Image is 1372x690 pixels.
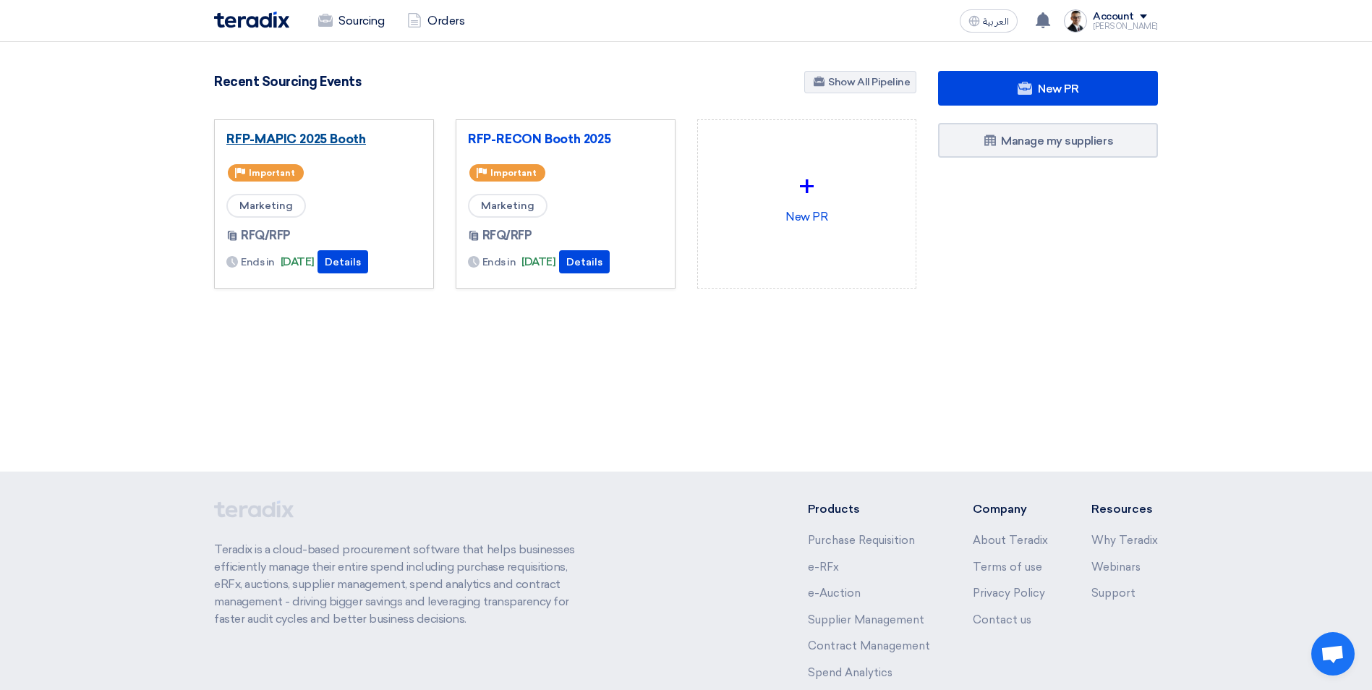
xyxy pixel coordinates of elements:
[482,227,532,244] span: RFQ/RFP
[938,123,1158,158] a: Manage my suppliers
[226,194,306,218] span: Marketing
[281,254,315,271] span: [DATE]
[241,227,291,244] span: RFQ/RFP
[482,255,516,270] span: Ends in
[973,561,1042,574] a: Terms of use
[468,194,547,218] span: Marketing
[249,168,295,178] span: Important
[710,165,905,208] div: +
[226,132,422,146] a: RFP-MAPIC 2025 Booth
[214,541,592,628] p: Teradix is a cloud-based procurement software that helps businesses efficiently manage their enti...
[973,613,1031,626] a: Contact us
[1064,9,1087,33] img: Jamal_pic_no_background_1753695917957.png
[808,613,924,626] a: Supplier Management
[808,534,915,547] a: Purchase Requisition
[1091,561,1141,574] a: Webinars
[808,587,861,600] a: e-Auction
[1093,22,1158,30] div: [PERSON_NAME]
[318,250,368,273] button: Details
[468,132,663,146] a: RFP-RECON Booth 2025
[808,639,930,652] a: Contract Management
[808,561,839,574] a: e-RFx
[973,534,1048,547] a: About Teradix
[1093,11,1134,23] div: Account
[804,71,916,93] a: Show All Pipeline
[808,501,930,518] li: Products
[973,587,1045,600] a: Privacy Policy
[559,250,610,273] button: Details
[396,5,476,37] a: Orders
[710,132,905,259] div: New PR
[1311,632,1355,676] a: Open chat
[1038,82,1078,95] span: New PR
[521,254,555,271] span: [DATE]
[973,501,1048,518] li: Company
[241,255,275,270] span: Ends in
[960,9,1018,33] button: العربية
[983,17,1009,27] span: العربية
[307,5,396,37] a: Sourcing
[214,12,289,28] img: Teradix logo
[808,666,892,679] a: Spend Analytics
[490,168,537,178] span: Important
[1091,534,1158,547] a: Why Teradix
[1091,501,1158,518] li: Resources
[1091,587,1135,600] a: Support
[214,74,361,90] h4: Recent Sourcing Events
